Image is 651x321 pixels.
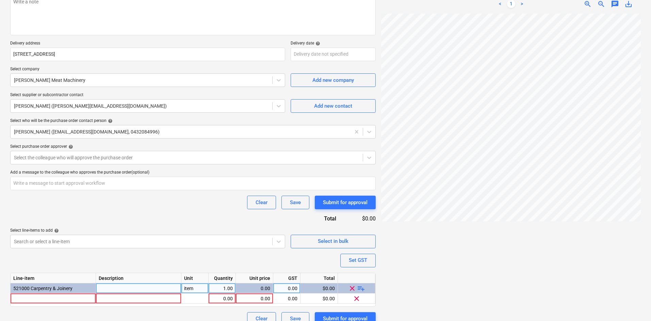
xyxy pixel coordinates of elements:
[11,273,96,283] div: Line-item
[291,235,376,248] button: Select in bulk
[314,41,320,46] span: help
[353,294,361,302] span: clear
[96,273,181,283] div: Description
[211,283,233,293] div: 1.00
[273,273,300,283] div: GST
[300,273,338,283] div: Total
[13,286,72,291] span: 521000 Carpentry & Joinery
[276,283,297,293] div: 0.00
[10,48,285,61] input: Delivery address
[239,283,270,293] div: 0.00
[291,41,376,46] div: Delivery date
[300,283,338,293] div: $0.00
[314,102,352,110] div: Add new contact
[10,67,285,73] p: Select company
[10,177,376,190] input: Write a message to start approval workflow
[357,284,365,292] span: playlist_add
[347,215,376,222] div: $0.00
[10,228,285,233] div: Select line-items to add
[349,256,367,265] div: Set GST
[181,273,209,283] div: Unit
[67,144,73,149] span: help
[312,76,354,85] div: Add new company
[323,198,368,207] div: Submit for approval
[247,196,276,209] button: Clear
[181,283,209,293] div: item
[318,237,348,246] div: Select in bulk
[287,215,347,222] div: Total
[10,144,376,149] div: Select purchase order approver
[10,170,376,175] div: Add a message to the colleague who approves the purchase order (optional)
[290,198,301,207] div: Save
[281,196,309,209] button: Save
[236,273,273,283] div: Unit price
[315,196,376,209] button: Submit for approval
[10,92,285,99] p: Select supplier or subcontractor contact
[617,288,651,321] iframe: Chat Widget
[53,228,59,233] span: help
[291,99,376,113] button: Add new contact
[276,293,297,304] div: 0.00
[340,254,376,267] button: Set GST
[209,273,236,283] div: Quantity
[300,293,338,304] div: $0.00
[10,118,376,124] div: Select who will be the purchase order contact person
[239,293,270,304] div: 0.00
[291,48,376,61] input: Delivery date not specified
[348,284,356,292] span: clear
[107,119,113,123] span: help
[10,41,285,48] p: Delivery address
[256,198,267,207] div: Clear
[291,73,376,87] button: Add new company
[211,293,233,304] div: 0.00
